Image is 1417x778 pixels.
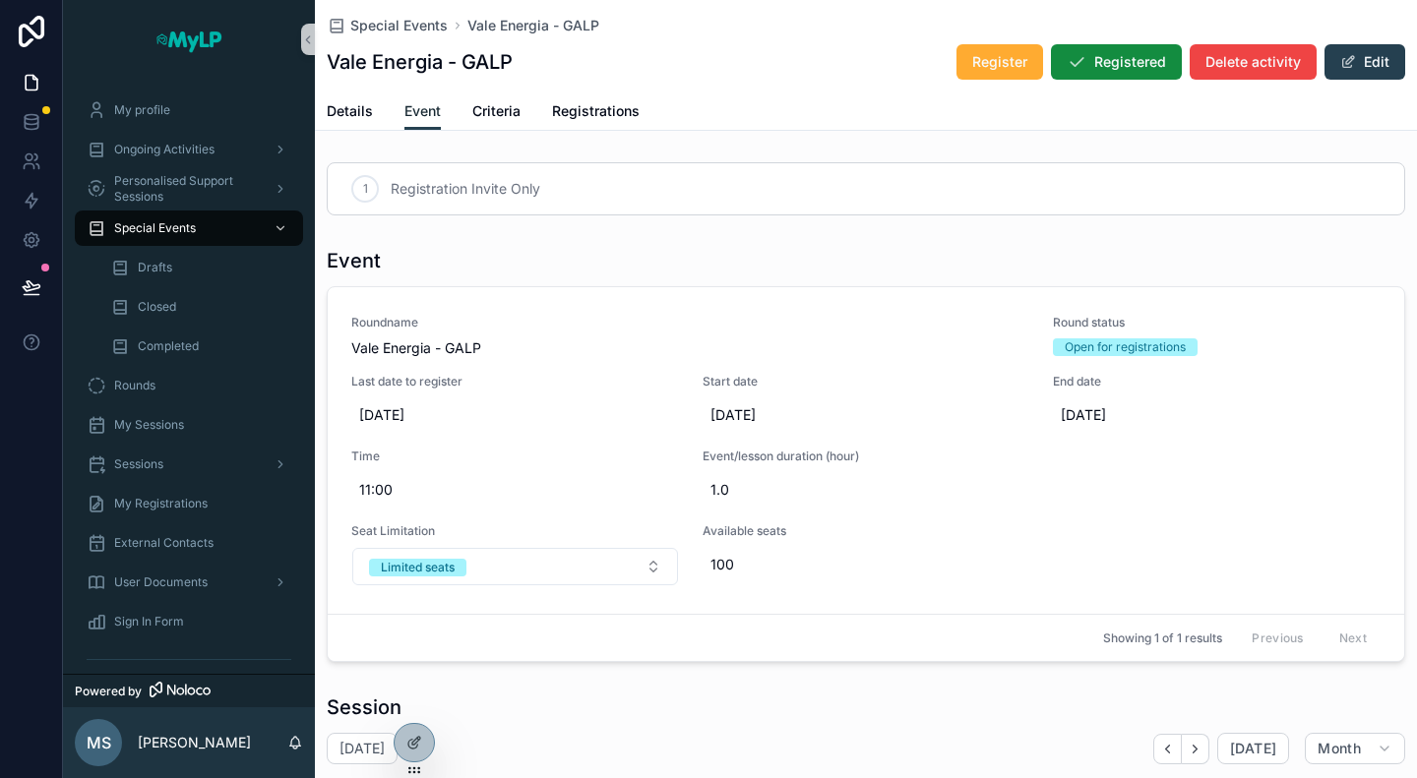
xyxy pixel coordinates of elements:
[351,315,1029,330] span: Roundname
[114,535,214,551] span: External Contacts
[1318,740,1361,757] span: Month
[75,525,303,561] a: External Contacts
[352,548,678,585] button: Select Button
[63,674,315,707] a: Powered by
[75,486,303,521] a: My Registrations
[710,405,1022,425] span: [DATE]
[327,247,381,274] h1: Event
[114,614,184,629] span: Sign In Form
[359,480,671,500] span: 11:00
[404,101,441,121] span: Event
[552,101,640,121] span: Registrations
[351,338,1029,358] span: Vale Energia - GALP
[1061,405,1373,425] span: [DATE]
[391,179,540,199] span: Registration Invite Only
[1153,734,1182,764] button: Back
[75,92,303,128] a: My profile
[98,289,303,325] a: Closed
[98,329,303,364] a: Completed
[154,24,223,55] img: App logo
[75,210,303,246] a: Special Events
[75,171,303,207] a: Personalised Support Sessions
[327,48,513,76] h1: Vale Energia - GALP
[114,378,155,393] span: Rounds
[75,447,303,482] a: Sessions
[1065,338,1186,356] div: Open for registrations
[114,496,208,511] span: My Registrations
[339,739,385,758] h2: [DATE]
[63,79,315,674] div: scrollable content
[98,250,303,285] a: Drafts
[351,374,679,389] span: Last date to register
[710,555,1198,574] span: 100
[114,220,196,236] span: Special Events
[114,456,163,472] span: Sessions
[363,181,368,197] span: 1
[404,93,441,131] a: Event
[972,52,1027,72] span: Register
[1325,44,1405,80] button: Edit
[1051,44,1182,80] button: Registered
[350,16,448,35] span: Special Events
[1305,733,1405,764] button: Month
[472,101,521,121] span: Criteria
[114,142,215,157] span: Ongoing Activities
[114,102,170,118] span: My profile
[1230,740,1276,757] span: [DATE]
[114,173,258,205] span: Personalised Support Sessions
[75,565,303,600] a: User Documents
[138,733,251,752] p: [PERSON_NAME]
[75,132,303,167] a: Ongoing Activities
[359,405,671,425] span: [DATE]
[87,731,111,754] span: MS
[467,16,599,35] a: Vale Energia - GALP
[1053,315,1293,330] span: Round status
[327,16,448,35] a: Special Events
[703,374,1030,389] span: Start date
[381,559,455,576] div: Limited seats
[75,368,303,403] a: Rounds
[1053,374,1381,389] span: End date
[1103,630,1222,646] span: Showing 1 of 1 results
[138,260,172,275] span: Drafts
[552,93,640,133] a: Registrations
[75,407,303,443] a: My Sessions
[138,338,199,354] span: Completed
[327,93,373,133] a: Details
[351,449,679,464] span: Time
[114,417,184,433] span: My Sessions
[327,101,373,121] span: Details
[472,93,521,133] a: Criteria
[351,523,679,539] span: Seat Limitation
[1182,734,1209,764] button: Next
[75,604,303,639] a: Sign In Form
[1205,52,1301,72] span: Delete activity
[703,449,1205,464] span: Event/lesson duration (hour)
[1094,52,1166,72] span: Registered
[710,480,1198,500] span: 1.0
[1190,44,1317,80] button: Delete activity
[138,299,176,315] span: Closed
[75,684,142,699] span: Powered by
[114,574,208,590] span: User Documents
[703,523,1205,539] span: Available seats
[956,44,1043,80] button: Register
[327,693,401,721] h1: Session
[1217,733,1289,764] button: [DATE]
